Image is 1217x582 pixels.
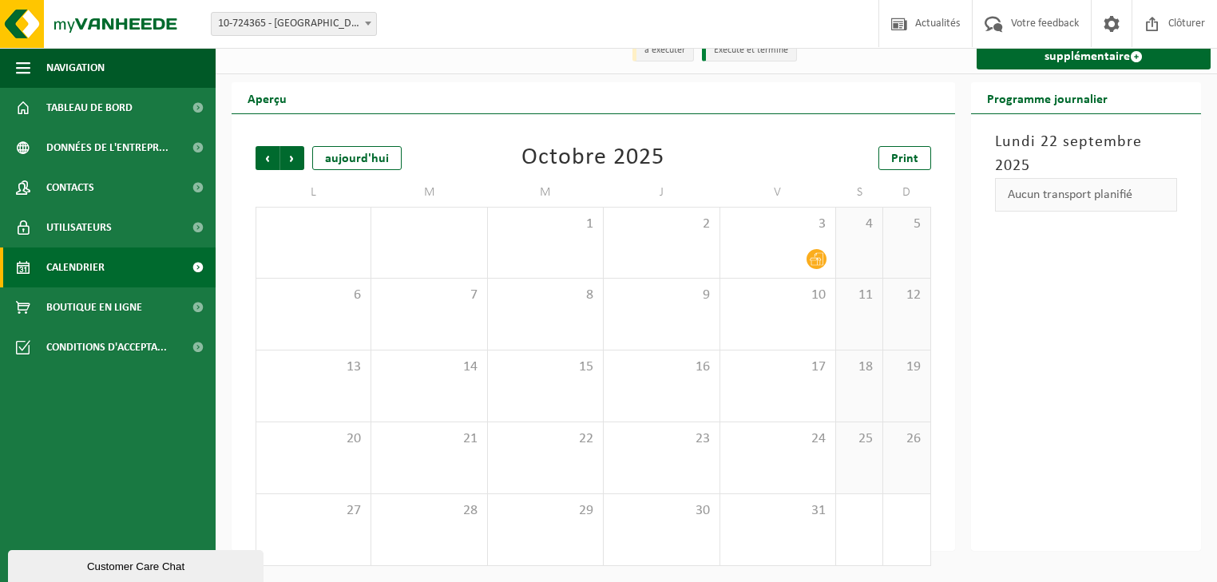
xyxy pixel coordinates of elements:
span: 23 [612,430,711,448]
li: Exécuté et terminé [702,40,797,61]
td: J [604,178,719,207]
span: 25 [844,430,874,448]
span: Print [891,152,918,165]
td: M [371,178,487,207]
h2: Programme journalier [971,82,1124,113]
span: 21 [379,430,478,448]
span: 31 [728,502,827,520]
span: 30 [612,502,711,520]
span: 2 [612,216,711,233]
a: Print [878,146,931,170]
span: 22 [496,430,595,448]
span: 1 [496,216,595,233]
span: 18 [844,358,874,376]
span: 13 [264,358,363,376]
span: 14 [379,358,478,376]
span: Conditions d'accepta... [46,327,167,367]
iframe: chat widget [8,547,267,582]
td: V [720,178,836,207]
span: 4 [844,216,874,233]
span: Boutique en ligne [46,287,142,327]
td: S [836,178,883,207]
span: Calendrier [46,247,105,287]
span: 3 [728,216,827,233]
td: L [256,178,371,207]
div: Octobre 2025 [521,146,664,170]
span: Précédent [256,146,279,170]
span: 10-724365 - ETHIAS SA - LIÈGE [211,12,377,36]
span: Suivant [280,146,304,170]
span: 20 [264,430,363,448]
td: M [488,178,604,207]
div: Aucun transport planifié [995,178,1178,212]
span: 17 [728,358,827,376]
span: 12 [891,287,922,304]
a: Demande d'une tâche supplémentaire [977,31,1211,69]
h3: Lundi 22 septembre 2025 [995,130,1178,178]
span: Navigation [46,48,105,88]
span: 6 [264,287,363,304]
span: Tableau de bord [46,88,133,128]
span: Données de l'entrepr... [46,128,168,168]
span: 27 [264,502,363,520]
div: aujourd'hui [312,146,402,170]
span: 10 [728,287,827,304]
span: 9 [612,287,711,304]
span: 26 [891,430,922,448]
span: 11 [844,287,874,304]
span: 5 [891,216,922,233]
td: D [883,178,930,207]
span: 10-724365 - ETHIAS SA - LIÈGE [212,13,376,35]
h2: Aperçu [232,82,303,113]
span: 15 [496,358,595,376]
span: 16 [612,358,711,376]
span: 7 [379,287,478,304]
span: 29 [496,502,595,520]
li: à exécuter [632,40,694,61]
span: Utilisateurs [46,208,112,247]
span: 8 [496,287,595,304]
span: 28 [379,502,478,520]
span: Contacts [46,168,94,208]
span: 19 [891,358,922,376]
span: 24 [728,430,827,448]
